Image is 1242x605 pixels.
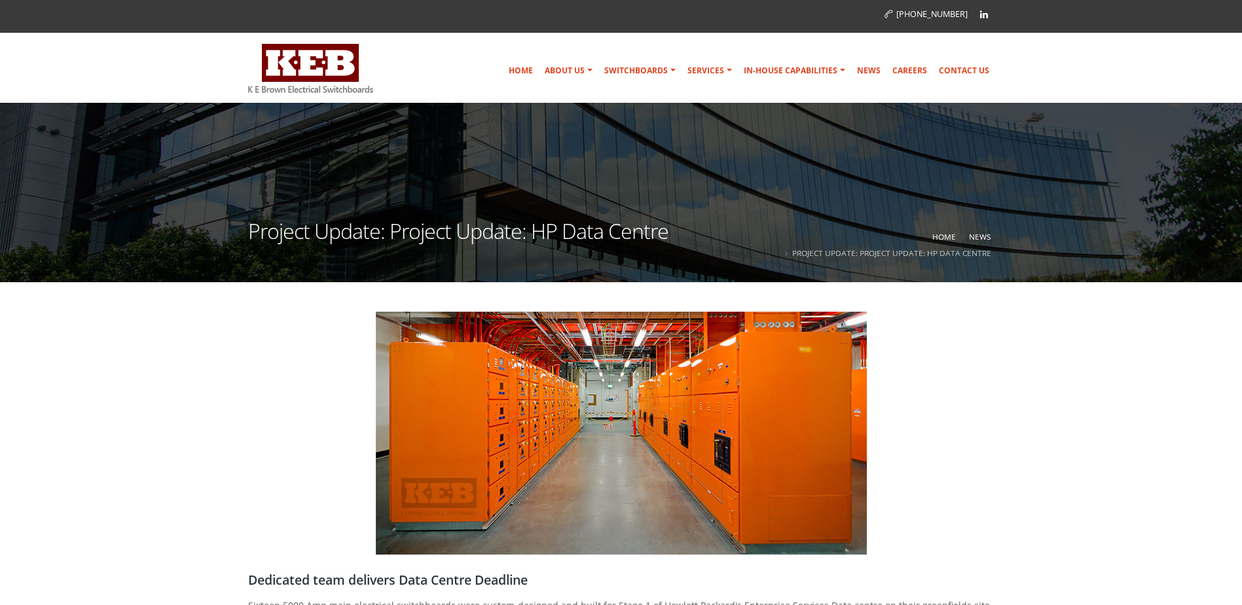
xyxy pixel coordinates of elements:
[932,231,956,242] a: Home
[969,231,991,242] a: News
[934,58,995,84] a: Contact Us
[782,245,991,261] li: Project Update: Project Update: HP Data Centre
[974,5,994,24] a: Linkedin
[887,58,932,84] a: Careers
[539,58,598,84] a: About Us
[503,58,538,84] a: Home
[852,58,886,84] a: News
[248,571,995,589] h4: Dedicated team delivers Data Centre Deadline
[248,221,668,258] h1: Project Update: Project Update: HP Data Centre
[376,312,867,555] img: hp-lead.jpg
[739,58,850,84] a: In-house Capabilities
[248,44,373,93] img: K E Brown Electrical Switchboards
[599,58,681,84] a: Switchboards
[682,58,737,84] a: Services
[885,9,968,20] a: [PHONE_NUMBER]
